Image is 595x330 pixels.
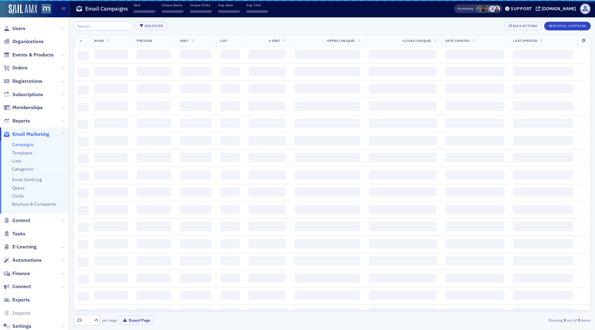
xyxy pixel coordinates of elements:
span: List [220,38,227,43]
span: ‌ [513,205,573,214]
a: Automations [3,257,42,264]
a: Categories [12,166,33,172]
span: ‌ [77,309,89,318]
span: ‌ [137,50,171,59]
span: ‌ [162,10,183,13]
span: Orders [12,65,28,71]
a: Orders [3,65,28,71]
span: ‌ [180,256,212,265]
span: Reports [12,118,30,124]
span: Profile [580,3,591,14]
span: ‌ [94,84,128,93]
span: Organizations [12,38,44,45]
input: Search… [74,22,133,30]
span: ‌ [94,291,128,300]
span: ‌ [220,118,240,128]
span: ‌ [294,50,360,59]
span: ‌ [513,84,573,93]
span: ‌ [445,274,505,283]
span: ‌ [220,101,240,111]
span: ‌ [369,67,436,76]
span: ‌ [294,274,360,283]
span: ‌ [249,239,286,248]
span: Email Marketing [12,131,49,138]
span: ‌ [94,256,128,265]
span: ‌ [445,187,505,197]
span: ‌ [220,222,240,231]
span: ‌ [445,205,505,214]
span: ‌ [445,136,505,145]
span: ‌ [445,291,505,300]
span: ‌ [180,84,212,93]
span: ‌ [220,67,240,76]
span: ‌ [180,153,212,162]
span: Viewing [457,7,473,11]
span: ‌ [94,187,128,197]
div: Support [511,6,532,11]
span: ‌ [445,67,505,76]
span: Mary Beth Halpern [485,6,491,12]
span: Imports [12,310,31,317]
span: ‌ [294,118,360,128]
span: Finance [12,270,30,277]
span: ‌ [137,239,171,248]
span: ‌ [94,101,128,111]
span: ‌ [369,118,436,128]
span: Settings [12,323,31,330]
span: Automations [12,257,42,264]
span: ‌ [249,136,286,145]
span: ‌ [249,291,286,300]
p: Unique Opens [162,3,183,7]
button: Export Page [119,315,154,325]
img: SailAMX [42,4,51,14]
span: Name [94,38,104,43]
a: Imports [3,310,31,317]
span: Users [12,25,25,32]
span: ‌ [294,153,360,162]
span: ‌ [369,101,436,111]
span: ‌ [369,256,436,265]
span: ‌ [369,136,436,145]
span: ‌ [445,101,505,111]
span: ‌ [137,256,171,265]
span: ‌ [513,153,573,162]
span: ‌ [180,118,212,128]
a: View Homepage [37,4,51,15]
span: ‌ [513,67,573,76]
span: ‌ [220,136,240,145]
span: ‌ [137,222,171,231]
span: ‌ [513,291,573,300]
span: ‌ [220,84,240,93]
span: ‌ [249,274,286,283]
span: Lauren McDonough [481,6,487,12]
span: ‌ [294,308,360,317]
span: ‌ [220,187,240,197]
span: Chris Dougherty [476,6,483,12]
span: ‌ [220,291,240,300]
span: ‌ [180,50,212,59]
span: ‌ [94,118,128,128]
a: Bounces & Complaints [12,201,56,207]
span: ‌ [294,101,360,111]
span: Opens (Unique) [327,38,355,43]
span: ‌ [220,274,240,283]
span: ‌ [294,239,360,248]
span: ‌ [294,205,360,214]
p: Sent [134,3,155,7]
span: ‌ [94,308,128,317]
a: SailAMX [9,4,37,14]
label: per page [102,317,117,323]
span: ‌ [249,205,286,214]
span: ‌ [294,67,360,76]
span: ‌ [220,239,240,248]
span: ‌ [220,153,240,162]
span: ‌ [180,239,212,248]
span: ‌ [513,256,573,265]
span: ‌ [94,239,128,248]
span: ‌ [137,187,171,197]
span: ‌ [180,308,212,317]
a: Opens [12,185,25,191]
span: ‌ [445,50,505,59]
span: ‌ [513,239,573,248]
span: ‌ [220,170,240,180]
